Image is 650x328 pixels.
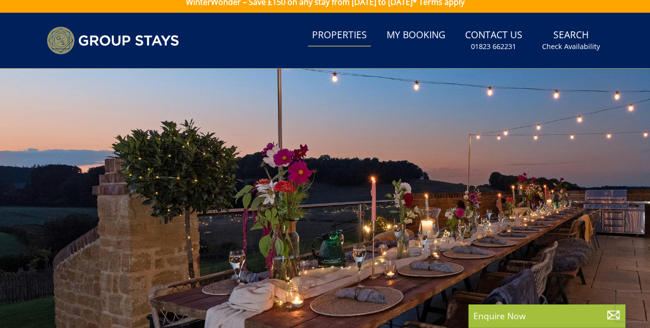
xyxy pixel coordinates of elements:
p: Enquire Now [473,309,621,322]
a: SearchCheck Availability [538,25,604,56]
a: Contact Us01823 662231 [461,25,526,56]
small: 01823 662231 [471,42,516,51]
a: My Booking [383,25,449,47]
img: Group Stays [47,26,179,54]
a: Properties [308,25,371,47]
small: Check Availability [542,42,600,51]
